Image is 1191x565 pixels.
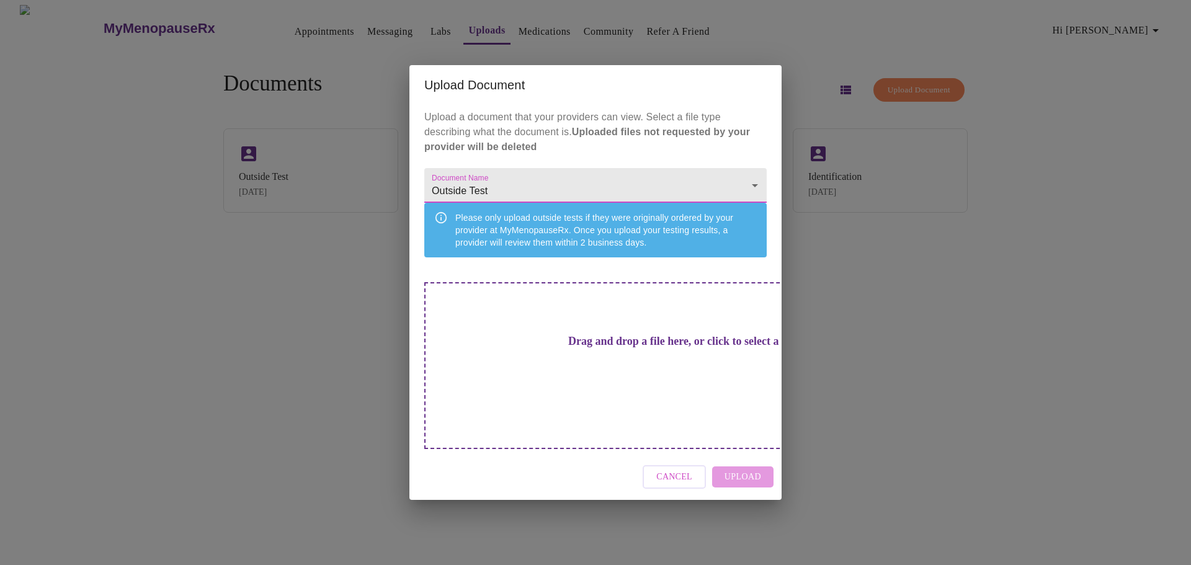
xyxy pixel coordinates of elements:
div: Outside Test [424,168,767,203]
button: Cancel [643,465,706,489]
h2: Upload Document [424,75,767,95]
div: Please only upload outside tests if they were originally ordered by your provider at MyMenopauseR... [455,207,757,254]
p: Upload a document that your providers can view. Select a file type describing what the document is. [424,110,767,154]
h3: Drag and drop a file here, or click to select a file [511,335,854,348]
strong: Uploaded files not requested by your provider will be deleted [424,127,750,152]
span: Cancel [656,469,692,485]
